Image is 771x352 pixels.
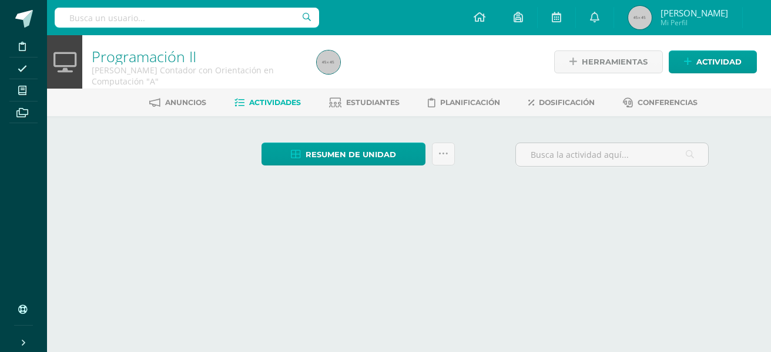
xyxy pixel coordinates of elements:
[428,93,500,112] a: Planificación
[317,50,340,74] img: 45x45
[554,50,663,73] a: Herramientas
[149,93,206,112] a: Anuncios
[528,93,595,112] a: Dosificación
[696,51,742,73] span: Actividad
[306,144,396,165] span: Resumen de unidad
[262,143,425,165] a: Resumen de unidad
[346,98,400,107] span: Estudiantes
[628,6,652,29] img: 45x45
[582,51,648,73] span: Herramientas
[92,48,303,65] h1: Programación II
[234,93,301,112] a: Actividades
[669,50,757,73] a: Actividad
[623,93,698,112] a: Conferencias
[249,98,301,107] span: Actividades
[661,7,728,19] span: [PERSON_NAME]
[165,98,206,107] span: Anuncios
[661,18,728,28] span: Mi Perfil
[516,143,708,166] input: Busca la actividad aquí...
[539,98,595,107] span: Dosificación
[55,8,319,28] input: Busca un usuario...
[329,93,400,112] a: Estudiantes
[92,65,303,87] div: Quinto Perito Contador con Orientación en Computación 'A'
[440,98,500,107] span: Planificación
[638,98,698,107] span: Conferencias
[92,46,196,66] a: Programación II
